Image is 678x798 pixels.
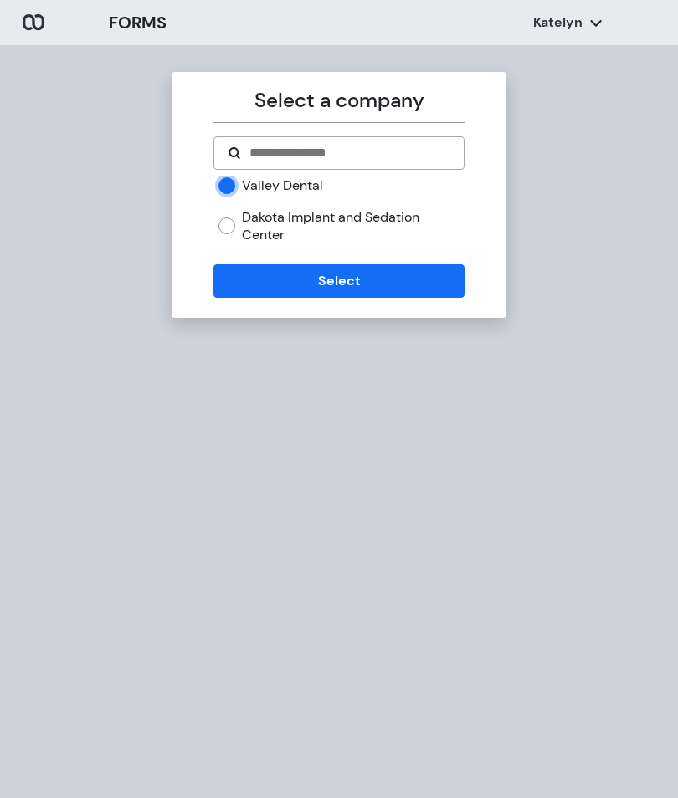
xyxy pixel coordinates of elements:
[242,176,323,195] label: Valley Dental
[242,208,464,244] label: Dakota Implant and Sedation Center
[533,13,583,32] p: Katelyn
[213,264,464,298] button: Select
[109,10,167,35] h3: FORMS
[213,85,464,115] p: Select a company
[248,143,449,163] input: Search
